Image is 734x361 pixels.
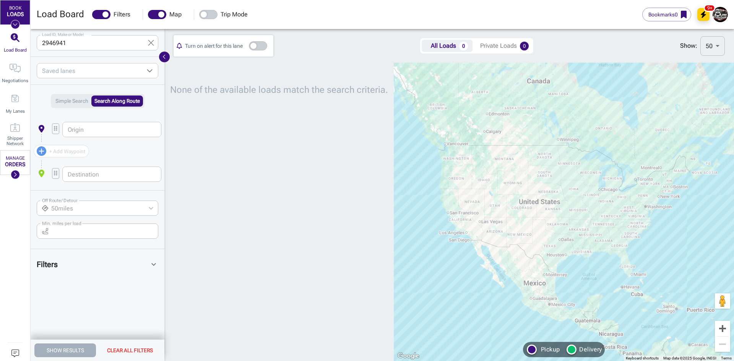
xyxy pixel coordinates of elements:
[42,197,77,204] label: Off Route/ Detour
[221,10,248,19] span: Trip Mode
[99,343,161,357] button: Clear All Filters
[6,108,25,114] span: My Lanes
[704,4,716,12] span: 9+
[91,96,143,107] button: Search Along Route
[4,47,27,53] span: Load Board
[31,255,164,274] div: Filters
[65,169,146,180] input: Destination
[65,124,146,135] input: Origin
[663,356,716,360] span: Map data ©2025 Google, INEGI
[2,78,28,83] span: Negotiations
[114,10,130,19] span: Filters
[42,220,81,227] label: Min. miles per load
[721,356,732,360] a: Terms
[520,42,529,50] span: 0
[715,337,730,352] button: Zoom out
[37,8,84,21] h5: Load Board
[642,8,691,21] button: Bookmarks0
[6,156,25,161] div: MANAGE
[480,41,517,50] p: Private Loads
[5,161,25,167] div: ORDERS
[51,201,158,216] div: 50 miles
[52,96,91,107] button: Simple Search
[9,6,21,11] div: BOOK
[169,10,182,19] span: Map
[459,42,468,50] span: 0
[431,41,456,50] p: All Loads
[541,346,560,353] span: Pickup
[713,7,728,22] img: Jose Hernandez's avatar
[626,356,659,361] button: Keyboard shortcuts
[715,321,730,336] button: Zoom in
[7,11,24,17] div: LOADS
[715,293,730,309] button: Drag Pegman onto the map to open Street View
[164,84,394,96] h5: None of the available loads match the search criteria.
[680,41,697,50] p: Show:
[42,32,84,37] label: Load ID, Make or Model
[700,36,725,56] div: 50
[182,42,246,50] p: Turn on alert for this lane
[37,258,58,270] h6: Filters
[579,346,602,353] span: Delivery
